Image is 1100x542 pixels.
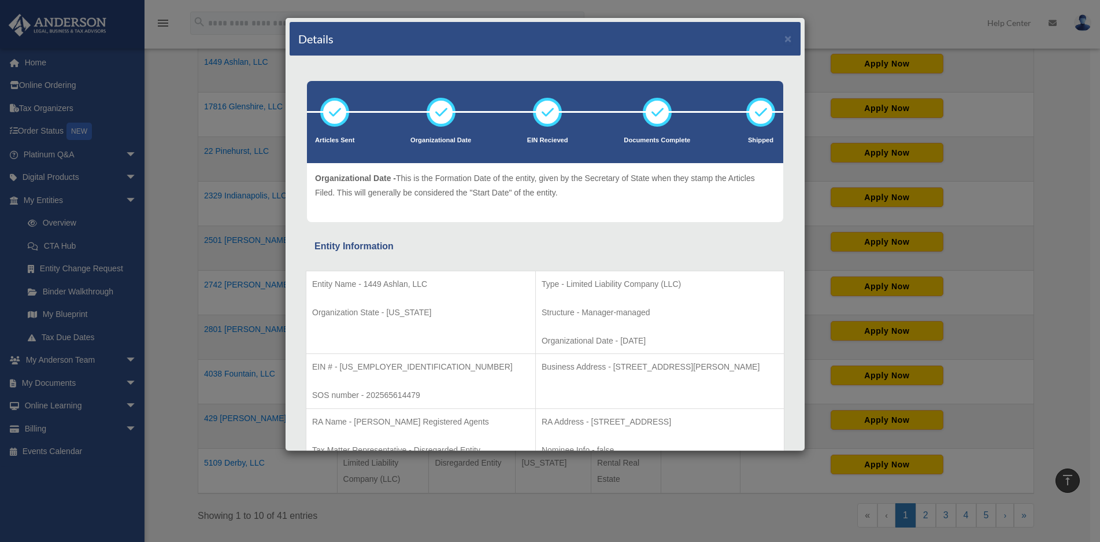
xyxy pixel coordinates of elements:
[315,135,354,146] p: Articles Sent
[312,415,529,429] p: RA Name - [PERSON_NAME] Registered Agents
[542,415,778,429] p: RA Address - [STREET_ADDRESS]
[784,32,792,45] button: ×
[410,135,471,146] p: Organizational Date
[312,305,529,320] p: Organization State - [US_STATE]
[312,388,529,403] p: SOS number - 202565614479
[312,443,529,458] p: Tax Matter Representative - Disregarded Entity
[542,360,778,374] p: Business Address - [STREET_ADDRESS][PERSON_NAME]
[746,135,775,146] p: Shipped
[542,443,778,458] p: Nominee Info - false
[542,277,778,292] p: Type - Limited Liability Company (LLC)
[315,174,396,183] span: Organizational Date -
[312,277,529,292] p: Entity Name - 1449 Ashlan, LLC
[542,305,778,320] p: Structure - Manager-managed
[527,135,568,146] p: EIN Recieved
[542,334,778,348] p: Organizational Date - [DATE]
[298,31,334,47] h4: Details
[312,360,529,374] p: EIN # - [US_EMPLOYER_IDENTIFICATION_NUMBER]
[315,171,775,200] p: This is the Formation Date of the entity, given by the Secretary of State when they stamp the Art...
[624,135,690,146] p: Documents Complete
[314,238,776,255] div: Entity Information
